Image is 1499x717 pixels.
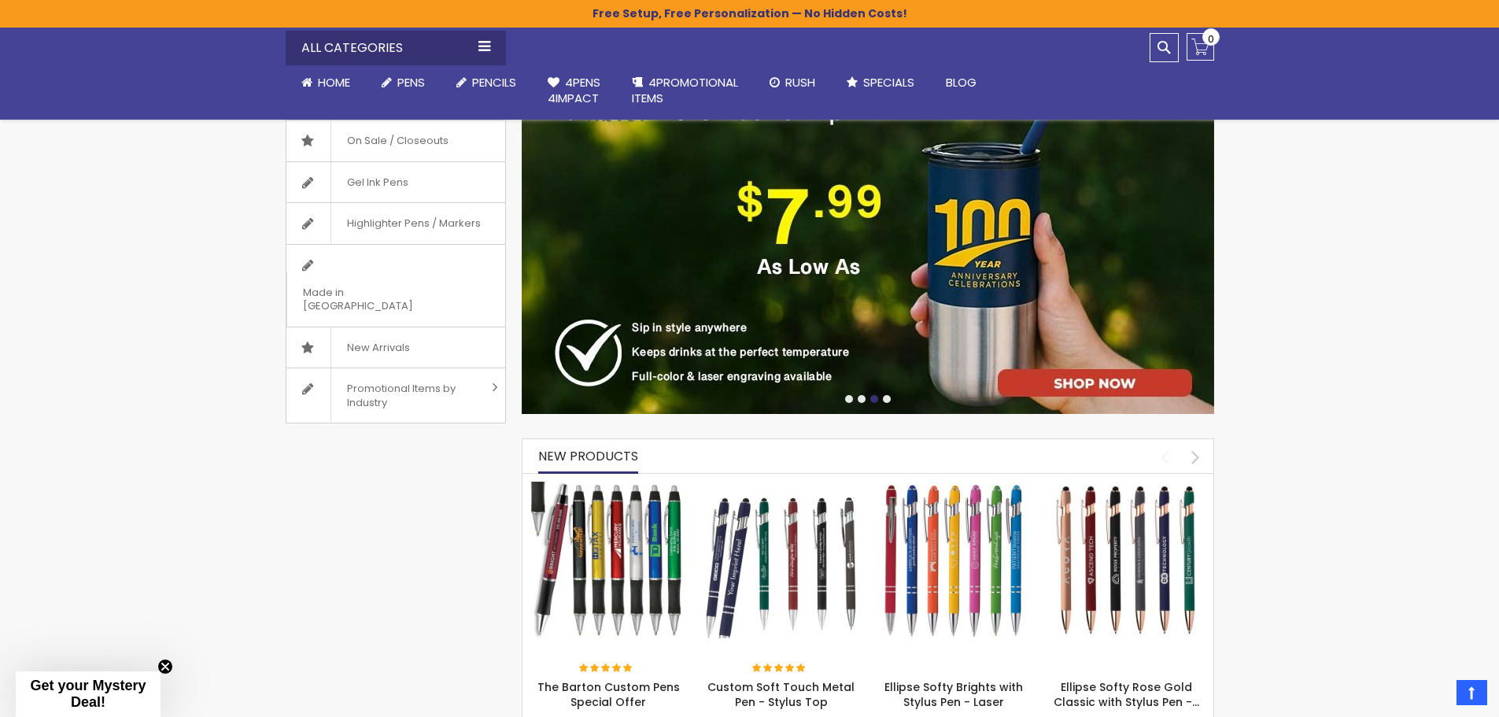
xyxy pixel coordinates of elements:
[703,482,860,639] img: Custom Soft Touch Metal Pen - Stylus Top
[707,679,855,710] a: Custom Soft Touch Metal Pen - Stylus Top
[1182,443,1209,471] div: next
[330,327,426,368] span: New Arrivals
[16,671,161,717] div: Get your Mystery Deal!Close teaser
[1151,443,1179,471] div: prev
[330,162,424,203] span: Gel Ink Pens
[286,203,505,244] a: Highlighter Pens / Markers
[286,368,505,423] a: Promotional Items by Industry
[286,245,505,327] a: Made in [GEOGRAPHIC_DATA]
[538,447,638,465] span: New Products
[579,663,634,674] div: 100%
[330,203,497,244] span: Highlighter Pens / Markers
[876,482,1033,639] img: Ellipse Softy Brights with Stylus Pen - Laser
[1054,679,1199,710] a: Ellipse Softy Rose Gold Classic with Stylus Pen -…
[472,74,516,91] span: Pencils
[876,481,1033,494] a: Ellipse Softy Brights with Stylus Pen - Laser
[754,65,831,100] a: Rush
[530,481,688,494] a: The Barton Custom Pens Special Offer
[548,74,600,106] span: 4Pens 4impact
[318,74,350,91] span: Home
[785,74,815,91] span: Rush
[286,327,505,368] a: New Arrivals
[1208,31,1214,46] span: 0
[616,65,754,116] a: 4PROMOTIONALITEMS
[1048,481,1205,494] a: Ellipse Softy Rose Gold Classic with Stylus Pen - Silver Laser
[946,74,977,91] span: Blog
[532,65,616,116] a: 4Pens4impact
[522,46,1214,414] img: /16-oz-the-sipster-vacuum-sealed-tumbler-with-silicone-rip.html
[530,482,688,639] img: The Barton Custom Pens Special Offer
[831,65,930,100] a: Specials
[286,65,366,100] a: Home
[1457,680,1487,705] a: Top
[330,368,486,423] span: Promotional Items by Industry
[863,74,914,91] span: Specials
[703,481,860,494] a: Custom Soft Touch Metal Pen - Stylus Top
[397,74,425,91] span: Pens
[157,659,173,674] button: Close teaser
[286,162,505,203] a: Gel Ink Pens
[930,65,992,100] a: Blog
[632,74,738,106] span: 4PROMOTIONAL ITEMS
[1048,482,1205,639] img: Ellipse Softy Rose Gold Classic with Stylus Pen - Silver Laser
[330,120,464,161] span: On Sale / Closeouts
[441,65,532,100] a: Pencils
[286,31,506,65] div: All Categories
[286,272,466,327] span: Made in [GEOGRAPHIC_DATA]
[366,65,441,100] a: Pens
[537,679,680,710] a: The Barton Custom Pens Special Offer
[752,663,807,674] div: 100%
[1187,33,1214,61] a: 0
[286,120,505,161] a: On Sale / Closeouts
[884,679,1023,710] a: Ellipse Softy Brights with Stylus Pen - Laser
[30,678,146,710] span: Get your Mystery Deal!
